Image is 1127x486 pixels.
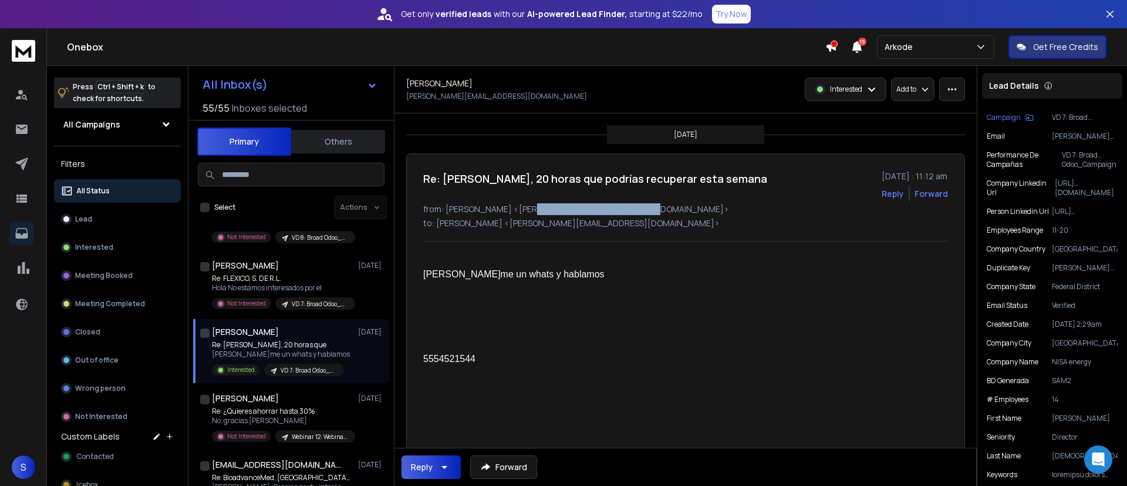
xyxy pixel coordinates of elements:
[987,301,1027,310] p: Email Status
[54,236,181,259] button: Interested
[54,292,181,316] button: Meeting Completed
[1052,414,1118,423] p: [PERSON_NAME]
[716,8,747,20] p: Try Now
[75,356,119,365] p: Out of office
[987,150,1062,169] p: Performance de Campañas
[423,203,948,215] p: from: [PERSON_NAME] <[PERSON_NAME][EMAIL_ADDRESS][DOMAIN_NAME]>
[292,300,348,309] p: VD 7: Broad Odoo_Campaign - ARKOD
[915,188,948,200] div: Forward
[858,38,866,46] span: 15
[882,170,948,182] p: [DATE] : 11:12 am
[1052,263,1118,273] p: [PERSON_NAME]@nisaenergy.com.mx-[PERSON_NAME]
[987,263,1030,273] p: Duplicate Key
[212,473,353,482] p: Re: BioadvanceMed, [GEOGRAPHIC_DATA] + Automatizaciones
[987,226,1043,235] p: Employees Range
[1084,445,1112,474] div: Open Intercom Messenger
[1055,179,1118,197] p: [URL][DOMAIN_NAME]
[54,377,181,400] button: Wrong person
[987,357,1038,367] p: Company Name
[712,5,751,24] button: Try Now
[436,8,491,20] strong: verified leads
[73,81,156,105] p: Press to check for shortcuts.
[987,451,1021,461] p: Last Name
[987,320,1028,329] p: Created Date
[67,40,825,54] h1: Onebox
[358,327,384,337] p: [DATE]
[61,431,120,443] h3: Custom Labels
[281,366,337,375] p: VD 7: Broad Odoo_Campaign - ARKOD
[1052,395,1118,404] p: 14
[54,207,181,231] button: Lead
[358,460,384,470] p: [DATE]
[406,78,473,89] h1: [PERSON_NAME]
[1052,113,1118,122] p: VD 7: Broad Odoo_Campaign - ARKOD
[212,340,350,350] p: Re: [PERSON_NAME], 20 horas que
[527,8,627,20] strong: AI-powered Lead Finder,
[292,233,348,242] p: VD 8: Broad Odoo_Campaign - ARKOD
[75,271,133,280] p: Meeting Booked
[1052,451,1118,461] p: [DEMOGRAPHIC_DATA]
[1062,150,1118,169] p: VD 7: Broad Odoo_Campaign - ARKODE
[1008,35,1106,59] button: Get Free Credits
[423,267,766,281] div: [PERSON_NAME]me un whats y hablamos
[54,445,181,468] button: Contacted
[75,243,113,252] p: Interested
[212,350,350,359] p: [PERSON_NAME]me un whats y hablamos
[1052,207,1118,216] p: [URL][DOMAIN_NAME]
[212,260,279,272] h1: [PERSON_NAME]
[212,407,353,416] p: Re: ¿Quieres ahorrar hasta 30%
[54,113,181,136] button: All Campaigns
[1052,433,1118,442] p: Director
[989,80,1039,92] p: Lead Details
[987,470,1017,480] p: Keywords
[12,455,35,479] button: S
[1052,132,1118,141] p: [PERSON_NAME][EMAIL_ADDRESS][DOMAIN_NAME]
[987,338,1031,348] p: Company City
[54,156,181,172] h3: Filters
[1052,244,1118,254] p: [GEOGRAPHIC_DATA]
[63,119,120,130] h1: All Campaigns
[292,433,348,441] p: Webinar 12: Webinar para Real State -El impacto de un ERP en la operacion de empresas de real est...
[203,79,268,91] h1: All Inbox(s)
[987,414,1021,423] p: First Name
[411,461,433,473] div: Reply
[227,432,266,441] p: Not Interested
[470,455,537,479] button: Forward
[212,283,353,293] p: Hola No estamos interesados por el
[227,233,266,242] p: Not Interested
[212,274,353,283] p: Re: FLEXICO, S. DE R.L.
[423,170,767,187] h1: Re: [PERSON_NAME], 20 horas que podrías recuperar esta semana
[75,327,100,337] p: Closed
[54,320,181,344] button: Closed
[1052,282,1118,291] p: Federal District
[885,41,917,53] p: Arkode
[12,40,35,62] img: logo
[1052,226,1118,235] p: 11-20
[1052,338,1118,348] p: [GEOGRAPHIC_DATA]
[212,416,353,425] p: No, gracias [PERSON_NAME]
[75,384,126,393] p: Wrong person
[212,326,279,338] h1: [PERSON_NAME]
[987,207,1049,216] p: Person Linkedin Url
[406,92,587,101] p: [PERSON_NAME][EMAIL_ADDRESS][DOMAIN_NAME]
[214,203,235,212] label: Select
[987,132,1005,141] p: Email
[1052,357,1118,367] p: NISA energy
[96,80,146,93] span: Ctrl + Shift + k
[987,282,1035,291] p: Company State
[401,455,461,479] button: Reply
[75,299,145,309] p: Meeting Completed
[987,433,1015,442] p: Seniority
[423,217,948,229] p: to: [PERSON_NAME] <[PERSON_NAME][EMAIL_ADDRESS][DOMAIN_NAME]>
[227,299,266,308] p: Not Interested
[987,376,1029,386] p: BD Generada
[987,113,1021,122] p: Campaign
[358,394,384,403] p: [DATE]
[896,85,916,94] p: Add to
[358,261,384,270] p: [DATE]
[1033,41,1098,53] p: Get Free Credits
[1052,470,1118,480] p: loremipsu dolors ametc adipiscing, elits doeiu, temporinci utlabore, etdolorem aliquaenima, minim...
[1052,320,1118,329] p: [DATE] 2:29am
